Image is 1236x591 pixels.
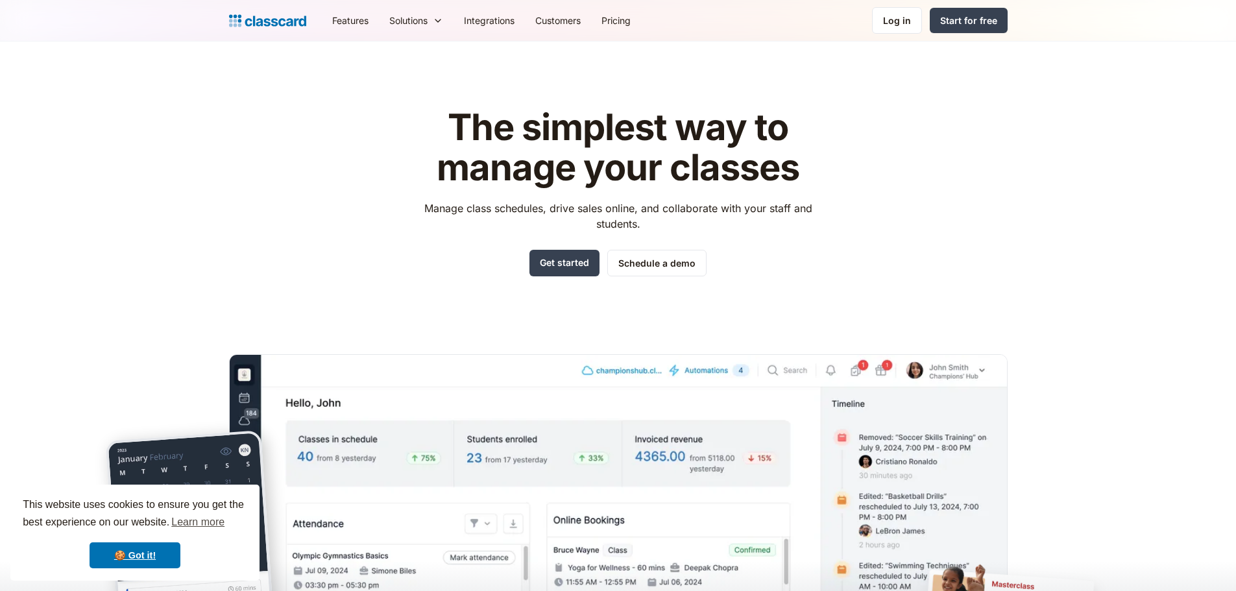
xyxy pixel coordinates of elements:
a: dismiss cookie message [90,542,180,568]
span: This website uses cookies to ensure you get the best experience on our website. [23,497,247,532]
a: Customers [525,6,591,35]
a: learn more about cookies [169,513,226,532]
a: home [229,12,306,30]
div: cookieconsent [10,485,260,581]
div: Log in [883,14,911,27]
a: Get started [529,250,600,276]
a: Features [322,6,379,35]
p: Manage class schedules, drive sales online, and collaborate with your staff and students. [412,200,824,232]
a: Schedule a demo [607,250,707,276]
a: Integrations [454,6,525,35]
div: Solutions [389,14,428,27]
a: Log in [872,7,922,34]
h1: The simplest way to manage your classes [412,108,824,187]
div: Start for free [940,14,997,27]
a: Start for free [930,8,1008,33]
a: Pricing [591,6,641,35]
div: Solutions [379,6,454,35]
